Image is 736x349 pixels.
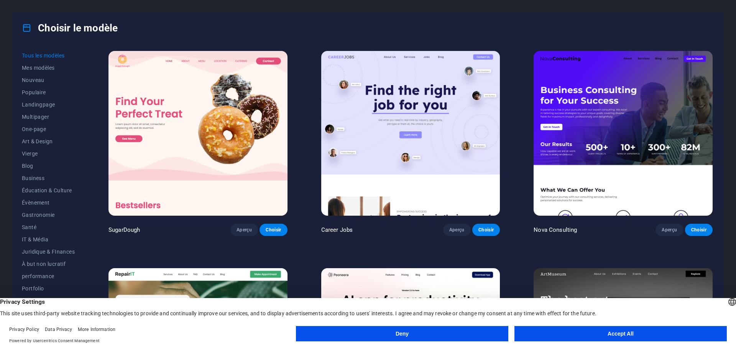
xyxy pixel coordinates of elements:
span: Tous les modèles [22,52,75,59]
span: Choisir [266,227,281,233]
button: Business [22,172,75,184]
button: Évènement [22,197,75,209]
button: Portfolio [22,282,75,295]
span: Populaire [22,89,75,95]
span: Portfolio [22,285,75,292]
button: Santé [22,221,75,233]
button: IT & Média [22,233,75,246]
span: Aperçu [237,227,252,233]
span: Évènement [22,200,75,206]
img: Nova Consulting [534,51,713,216]
button: Art & Design [22,135,75,147]
button: Landingpage [22,98,75,111]
span: IT & Média [22,236,75,242]
span: One-page [22,126,75,132]
button: À but non lucratif [22,258,75,270]
span: Éducation & Culture [22,187,75,193]
span: performance [22,273,75,279]
button: Aperçu [230,224,258,236]
span: Multipager [22,114,75,120]
button: Populaire [22,86,75,98]
button: Aperçu [443,224,471,236]
span: Nouveau [22,77,75,83]
button: Choisir [472,224,500,236]
button: performance [22,270,75,282]
button: Vierge [22,147,75,160]
p: Career Jobs [321,226,353,234]
p: SugarDough [108,226,140,234]
span: Juridique & FInances [22,249,75,255]
p: Nova Consulting [534,226,577,234]
span: Vierge [22,151,75,157]
span: Mes modèles [22,65,75,71]
button: Éducation & Culture [22,184,75,197]
span: Aperçu [449,227,465,233]
button: Services [22,295,75,307]
span: Art & Design [22,138,75,144]
span: Landingpage [22,102,75,108]
button: One-page [22,123,75,135]
span: Blog [22,163,75,169]
span: Choisir [691,227,706,233]
button: Choisir [260,224,287,236]
button: Juridique & FInances [22,246,75,258]
span: Aperçu [662,227,677,233]
button: Tous les modèles [22,49,75,62]
span: Business [22,175,75,181]
span: À but non lucratif [22,261,75,267]
button: Choisir [685,224,713,236]
button: Blog [22,160,75,172]
img: Career Jobs [321,51,500,216]
button: Nouveau [22,74,75,86]
img: SugarDough [108,51,287,216]
button: Gastronomie [22,209,75,221]
h4: Choisir le modèle [22,22,118,34]
span: Choisir [478,227,494,233]
button: Multipager [22,111,75,123]
button: Mes modèles [22,62,75,74]
span: Santé [22,224,75,230]
button: Aperçu [655,224,683,236]
span: Gastronomie [22,212,75,218]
